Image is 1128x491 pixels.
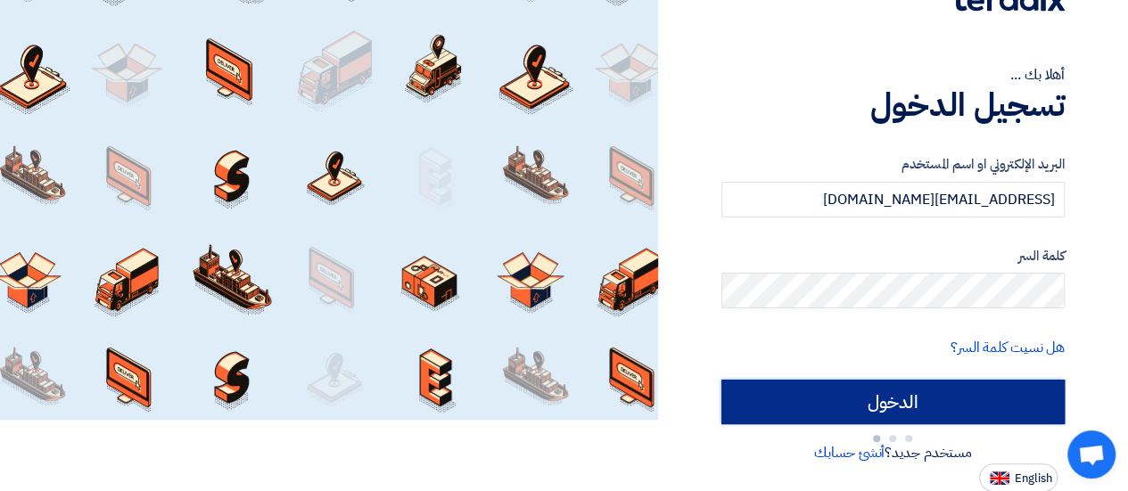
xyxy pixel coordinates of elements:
[814,442,885,463] a: أنشئ حسابك
[721,182,1065,217] input: أدخل بريد العمل الإلكتروني او اسم المستخدم الخاص بك ...
[990,471,1009,485] img: en-US.png
[1067,430,1116,479] a: Open chat
[1015,472,1052,485] span: English
[951,337,1065,358] a: هل نسيت كلمة السر؟
[721,246,1065,266] label: كلمة السر
[721,380,1065,424] input: الدخول
[721,442,1065,463] div: مستخدم جديد؟
[721,86,1065,125] h1: تسجيل الدخول
[721,154,1065,175] label: البريد الإلكتروني او اسم المستخدم
[721,64,1065,86] div: أهلا بك ...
